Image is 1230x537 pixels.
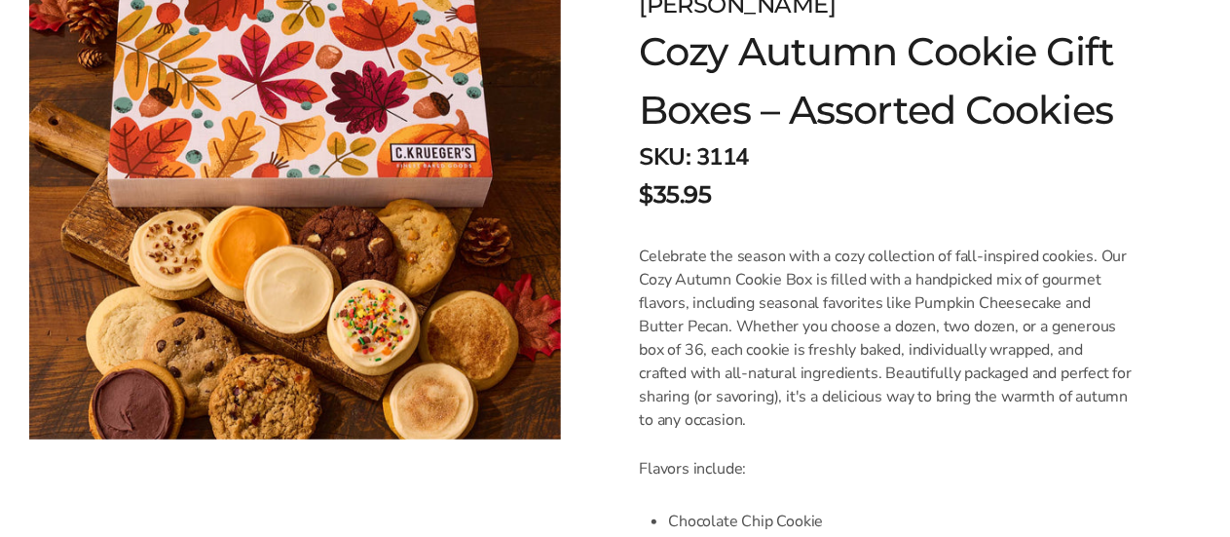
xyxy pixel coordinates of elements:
h1: Cozy Autumn Cookie Gift Boxes – Assorted Cookies [639,22,1133,139]
p: Flavors include: [639,457,1133,480]
span: $35.95 [639,177,711,212]
span: 3114 [696,141,749,173]
p: Celebrate the season with a cozy collection of fall-inspired cookies. Our Cozy Autumn Cookie Box ... [639,245,1133,432]
iframe: Sign Up via Text for Offers [16,463,202,521]
strong: SKU: [639,141,690,173]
